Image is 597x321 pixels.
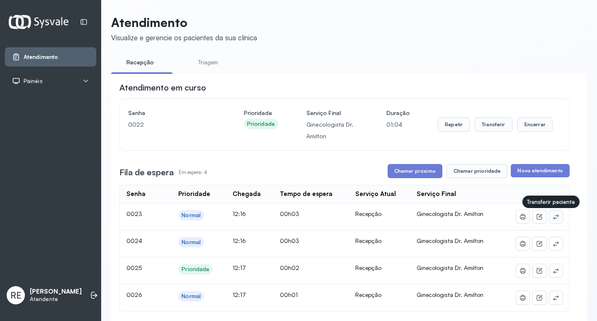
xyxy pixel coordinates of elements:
span: 12:17 [233,291,246,298]
button: Repetir [438,118,470,132]
span: 0025 [126,264,142,271]
button: Transferir [475,118,512,132]
p: 0022 [128,119,216,130]
button: Chamar prioridade [447,164,508,178]
h4: Prioridade [244,107,278,119]
span: 0023 [126,210,142,217]
div: Normal [182,293,201,300]
span: 00h03 [280,237,299,244]
span: 00h01 [280,291,298,298]
span: Painéis [24,78,43,85]
div: Serviço Final [417,190,456,198]
button: Novo atendimento [511,164,569,177]
div: Visualize e gerencie os pacientes da sua clínica [111,33,257,42]
h3: Fila de espera [119,167,174,178]
div: Normal [182,212,201,219]
span: Atendimento [24,54,58,61]
div: Normal [182,239,201,246]
span: Ginecologista Dr. Amilton [417,210,483,217]
div: Prioridade [182,266,209,273]
p: Atendimento [111,15,257,30]
img: Logotipo do estabelecimento [9,15,68,29]
div: Recepção [355,237,403,245]
a: Triagem [179,56,237,69]
div: Chegada [233,190,261,198]
a: Atendimento [12,53,89,61]
p: [PERSON_NAME] [30,288,82,296]
h4: Duração [386,107,410,119]
h4: Serviço Final [306,107,358,119]
span: 0024 [126,237,142,244]
div: Senha [126,190,146,198]
span: 00h03 [280,210,299,217]
div: Prioridade [247,120,275,127]
p: 01:04 [386,119,410,130]
div: Recepção [355,291,403,299]
span: 12:17 [233,264,246,271]
p: Em espera: 4 [179,167,207,178]
button: Encerrar [517,118,553,132]
p: Ginecologista Dr. Amilton [306,119,358,142]
button: Chamar próximo [388,164,442,178]
h4: Senha [128,107,216,119]
span: 0026 [126,291,142,298]
span: 00h02 [280,264,299,271]
span: Ginecologista Dr. Amilton [417,237,483,244]
p: Atendente [30,296,82,303]
span: 12:16 [233,210,246,217]
span: Ginecologista Dr. Amilton [417,291,483,298]
span: Ginecologista Dr. Amilton [417,264,483,271]
div: Recepção [355,264,403,272]
div: Recepção [355,210,403,218]
div: Serviço Atual [355,190,396,198]
span: 12:16 [233,237,246,244]
a: Recepção [111,56,169,69]
h3: Atendimento em curso [119,82,206,93]
div: Tempo de espera [280,190,332,198]
div: Prioridade [178,190,210,198]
